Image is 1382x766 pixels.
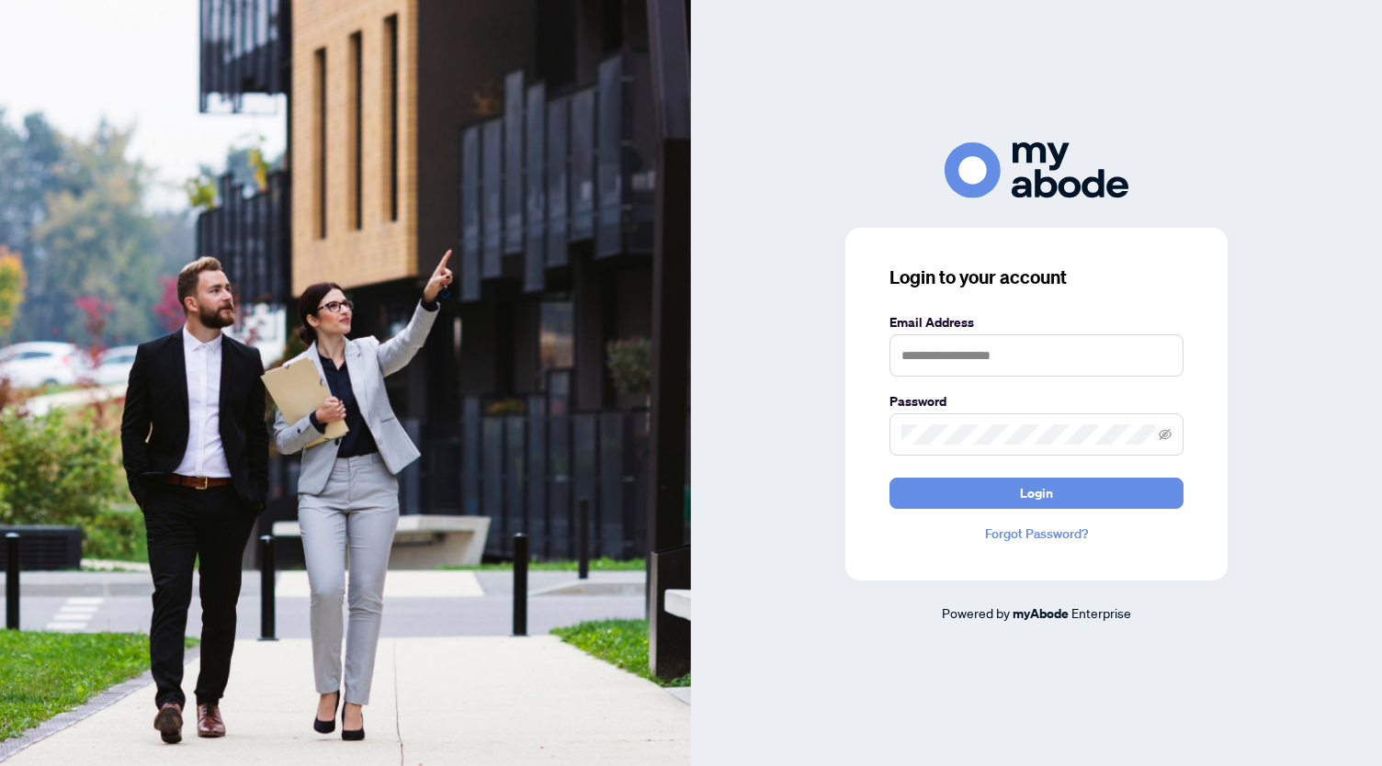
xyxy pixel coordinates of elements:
[1020,479,1053,508] span: Login
[1159,428,1172,441] span: eye-invisible
[889,312,1184,332] label: Email Address
[889,391,1184,411] label: Password
[889,478,1184,509] button: Login
[942,604,1010,621] span: Powered by
[1013,603,1069,624] a: myAbode
[1071,604,1131,621] span: Enterprise
[889,265,1184,290] h3: Login to your account
[889,524,1184,544] a: Forgot Password?
[945,142,1128,198] img: ma-logo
